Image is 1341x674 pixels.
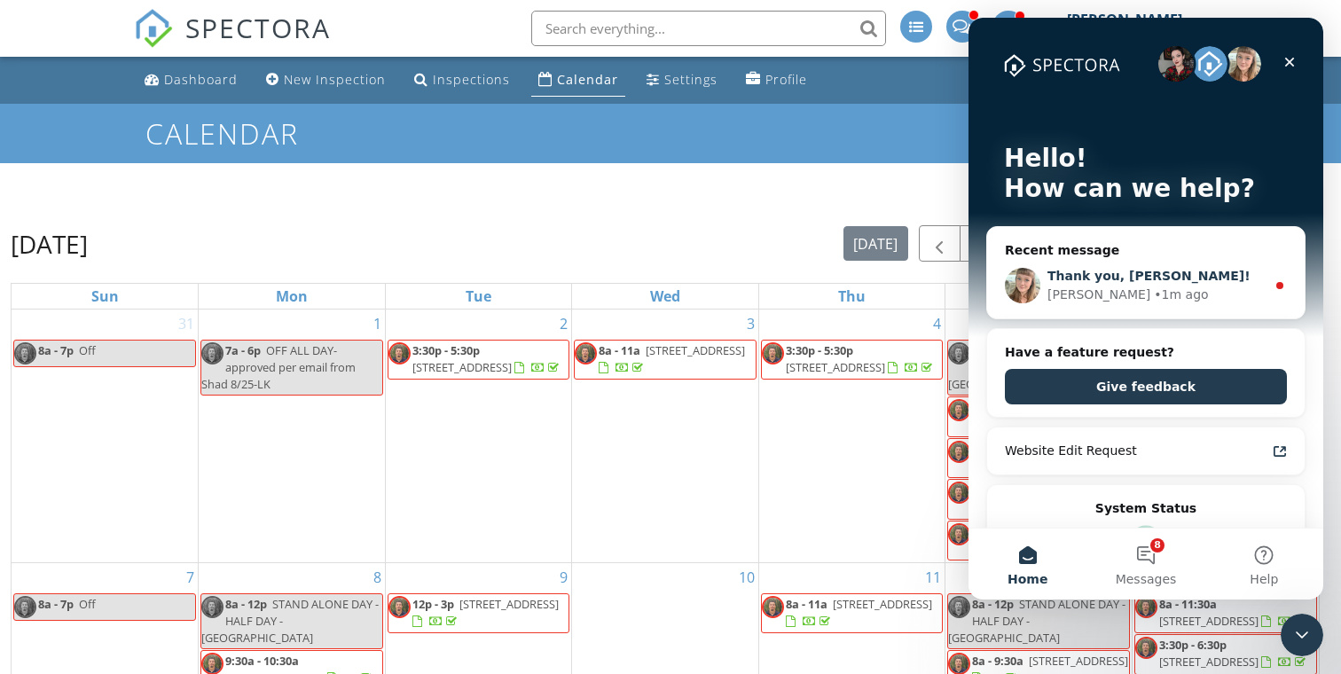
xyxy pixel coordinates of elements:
a: Settings [639,64,725,97]
a: Go to September 3, 2025 [743,310,758,338]
a: Sunday [88,284,122,309]
span: [STREET_ADDRESS] [786,359,885,375]
div: Calendar [557,71,618,88]
a: 3:30p - 5:30p [STREET_ADDRESS] [761,340,944,380]
a: Go to September 1, 2025 [370,310,385,338]
a: 8a - 11a [STREET_ADDRESS] [574,340,757,380]
td: Go to September 1, 2025 [199,310,386,563]
img: 20240517_115644.jpg [948,399,970,421]
a: 8a - 11a [STREET_ADDRESS] [761,593,944,633]
span: 8a - 11a [599,342,640,358]
img: 20240517_115644.jpg [14,342,36,364]
a: Wednesday [647,284,684,309]
h2: [DATE] [11,226,88,262]
span: 3:30p - 5:30p [786,342,853,358]
span: 8a - 12p [225,596,267,612]
a: 3:30p - 5:30p [STREET_ADDRESS] [786,342,936,375]
a: 12p - 2:30p [STREET_ADDRESS] [947,479,1130,519]
span: 9:30a - 10:30a [225,653,299,669]
iframe: Intercom live chat [968,18,1323,600]
img: 20240517_115644.jpg [948,596,970,618]
a: Thursday [835,284,869,309]
td: Go to September 3, 2025 [572,310,759,563]
a: Go to September 8, 2025 [370,563,385,592]
img: 20240517_115644.jpg [948,523,970,545]
img: 20240517_115644.jpg [1135,596,1157,618]
div: Dashboard [164,71,238,88]
button: Next month [960,225,1001,262]
img: 20240517_115644.jpg [201,342,223,364]
a: 8a - 11:30a [STREET_ADDRESS] [1159,596,1309,629]
a: Go to September 10, 2025 [735,563,758,592]
a: New Inspection [259,64,393,97]
span: 3:30p - 5:30p [412,342,480,358]
div: Profile [765,71,807,88]
img: 20240517_115644.jpg [762,342,784,364]
span: 8a - 7p [38,342,74,358]
span: [STREET_ADDRESS] [1159,613,1259,629]
span: 8a - 11:30a [1159,596,1217,612]
a: Go to September 11, 2025 [921,563,945,592]
a: Monday [272,284,311,309]
a: 3:30p - 5:30p [STREET_ADDRESS] [388,340,570,380]
span: 12p - 3p [412,596,454,612]
span: [STREET_ADDRESS] [833,596,932,612]
td: Go to September 4, 2025 [758,310,945,563]
td: Go to August 31, 2025 [12,310,199,563]
a: Inspections [407,64,517,97]
a: Go to September 7, 2025 [183,563,198,592]
input: Search everything... [531,11,886,46]
span: OFF ALL DAY-approved per email from Shad 8/25-LK [201,342,356,392]
span: 3:30p - 6:30p [1159,637,1227,653]
span: [STREET_ADDRESS] [459,596,559,612]
div: New Inspection [284,71,386,88]
a: Go to September 4, 2025 [929,310,945,338]
td: Go to September 5, 2025 [945,310,1133,563]
a: SPECTORA [134,24,331,61]
span: 8a - 12p [972,596,1014,612]
div: Settings [664,71,718,88]
a: 8a - 11a [STREET_ADDRESS] [599,342,745,375]
a: Go to August 31, 2025 [175,310,198,338]
a: 3:30p - 6:30p [STREET_ADDRESS] [1159,637,1309,670]
span: [STREET_ADDRESS] [1029,653,1128,669]
a: 12p - 3p [STREET_ADDRESS] [388,593,570,633]
a: Go to September 9, 2025 [556,563,571,592]
img: 20240517_115644.jpg [948,482,970,504]
a: Calendar [531,64,625,97]
img: 20240517_115644.jpg [948,441,970,463]
a: 3:30p - 5:30p [STREET_ADDRESS] [412,342,562,375]
button: [DATE] [843,226,908,261]
span: 8a - 7p [38,596,74,612]
img: 20240517_115644.jpg [762,596,784,618]
img: 20240517_115644.jpg [388,596,411,618]
span: [STREET_ADDRESS] [1159,654,1259,670]
iframe: Intercom live chat [1281,614,1323,656]
a: 8a - 11:30a [STREET_ADDRESS] [1134,593,1317,633]
a: Tuesday [462,284,495,309]
div: [PERSON_NAME] [1067,11,1182,28]
span: STAND ALONE DAY - HALF DAY - [GEOGRAPHIC_DATA] [201,596,379,646]
img: 20240517_115644.jpg [575,342,597,364]
span: SPECTORA [185,9,331,46]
